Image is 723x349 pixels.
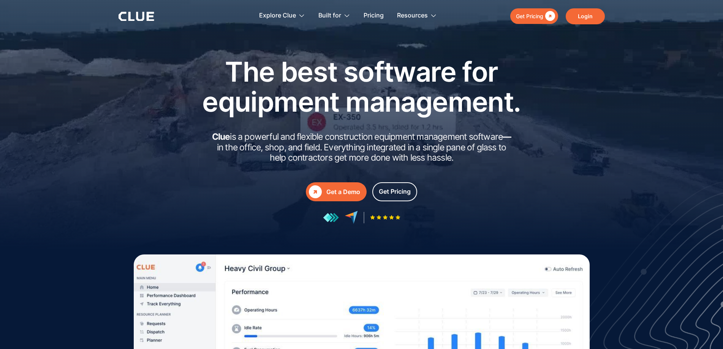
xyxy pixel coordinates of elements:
a: Get Pricing [372,182,417,201]
div: Resources [397,4,428,28]
div: Get Pricing [516,11,543,21]
div: Built for [318,4,341,28]
div:  [543,11,555,21]
a: Login [566,8,605,24]
h2: is a powerful and flexible construction equipment management software in the office, shop, and fi... [210,132,514,163]
strong: Clue [212,131,230,142]
div: Built for [318,4,350,28]
img: Five-star rating icon [370,215,400,220]
div: Explore Clue [259,4,296,28]
div: Resources [397,4,437,28]
a: Get Pricing [510,8,558,24]
a: Get a Demo [306,182,367,201]
img: reviews at getapp [323,213,339,223]
iframe: Chat Widget [586,243,723,349]
div: Explore Clue [259,4,305,28]
h1: The best software for equipment management. [191,57,533,117]
img: reviews at capterra [345,211,358,224]
div: Get Pricing [379,187,411,196]
strong: — [503,131,511,142]
a: Pricing [364,4,384,28]
div:  [309,185,322,198]
div: Get a Demo [326,187,360,197]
